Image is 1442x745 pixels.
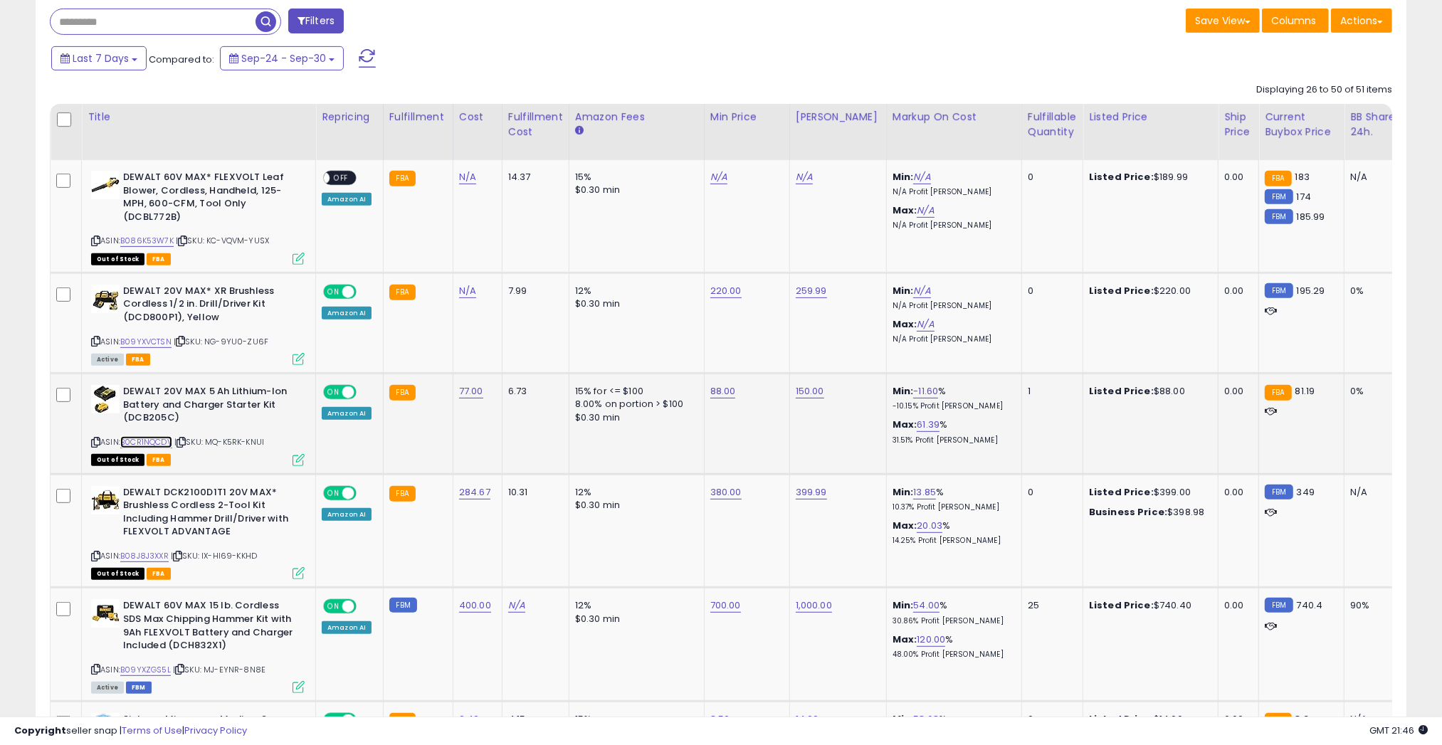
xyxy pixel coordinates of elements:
[913,170,930,184] a: N/A
[322,407,372,420] div: Amazon AI
[1262,9,1329,33] button: Columns
[575,184,693,196] div: $0.30 min
[575,125,584,137] small: Amazon Fees.
[1089,485,1154,499] b: Listed Price:
[1350,285,1397,297] div: 0%
[1089,506,1207,519] div: $398.98
[1265,385,1291,401] small: FBA
[91,171,305,263] div: ASIN:
[322,508,372,521] div: Amazon AI
[893,485,914,499] b: Min:
[893,317,917,331] b: Max:
[91,285,305,364] div: ASIN:
[1186,9,1260,33] button: Save View
[710,110,784,125] div: Min Price
[459,170,476,184] a: N/A
[893,170,914,184] b: Min:
[1297,485,1315,499] span: 349
[1089,486,1207,499] div: $399.00
[575,486,693,499] div: 12%
[508,110,563,139] div: Fulfillment Cost
[91,385,120,413] img: 41UTavhTWdL._SL40_.jpg
[325,386,342,398] span: ON
[91,568,144,580] span: All listings that are currently out of stock and unavailable for purchase on Amazon
[1265,171,1291,186] small: FBA
[796,384,824,398] a: 150.00
[91,171,120,199] img: 31fp4ABnlzL._SL40_.jpg
[508,385,558,398] div: 6.73
[1350,486,1397,499] div: N/A
[917,317,934,332] a: N/A
[120,235,174,247] a: B086K53W7K
[1271,14,1316,28] span: Columns
[91,486,120,514] img: 513NKD7aXvL._SL40_.jpg
[91,385,305,464] div: ASIN:
[913,284,930,298] a: N/A
[1297,210,1325,223] span: 185.99
[91,253,144,265] span: All listings that are currently out of stock and unavailable for purchase on Amazon
[354,601,377,613] span: OFF
[149,53,214,66] span: Compared to:
[1350,171,1397,184] div: N/A
[330,172,352,184] span: OFF
[710,598,741,613] a: 700.00
[1265,209,1293,224] small: FBM
[1028,110,1077,139] div: Fulfillable Quantity
[893,418,917,431] b: Max:
[1295,170,1310,184] span: 183
[14,724,66,737] strong: Copyright
[893,633,917,646] b: Max:
[893,599,1011,625] div: %
[123,385,296,428] b: DEWALT 20V MAX 5 Ah Lithium-Ion Battery and Charger Starter Kit (DCB205C)
[120,436,172,448] a: B0CR1NQCDV
[325,285,342,297] span: ON
[893,502,1011,512] p: 10.37% Profit [PERSON_NAME]
[73,51,129,65] span: Last 7 Days
[147,454,171,466] span: FBA
[575,499,693,512] div: $0.30 min
[241,51,326,65] span: Sep-24 - Sep-30
[1350,110,1402,139] div: BB Share 24h.
[123,486,296,542] b: DEWALT DCK2100D1T1 20V MAX* Brushless Cordless 2-Tool Kit Including Hammer Drill/Driver with FLEX...
[354,386,377,398] span: OFF
[1028,385,1072,398] div: 1
[893,334,1011,344] p: N/A Profit [PERSON_NAME]
[508,598,525,613] a: N/A
[1265,110,1338,139] div: Current Buybox Price
[1089,171,1207,184] div: $189.99
[1350,385,1397,398] div: 0%
[1028,285,1072,297] div: 0
[389,110,447,125] div: Fulfillment
[1265,283,1293,298] small: FBM
[1028,599,1072,612] div: 25
[893,221,1011,231] p: N/A Profit [PERSON_NAME]
[389,486,416,502] small: FBA
[459,110,496,125] div: Cost
[1089,110,1212,125] div: Listed Price
[893,384,914,398] b: Min:
[1089,385,1207,398] div: $88.00
[893,598,914,612] b: Min:
[322,307,372,319] div: Amazon AI
[1295,384,1315,398] span: 81.19
[1265,485,1293,500] small: FBM
[796,170,813,184] a: N/A
[575,599,693,612] div: 12%
[459,384,483,398] a: 77.00
[796,598,832,613] a: 1,000.00
[389,385,416,401] small: FBA
[120,664,171,676] a: B09YXZGS5L
[322,621,372,634] div: Amazon AI
[917,418,940,432] a: 61.39
[322,193,372,206] div: Amazon AI
[893,519,917,532] b: Max:
[913,384,938,398] a: -11.60
[1224,385,1248,398] div: 0.00
[389,598,417,613] small: FBM
[1028,171,1072,184] div: 0
[893,536,1011,546] p: 14.25% Profit [PERSON_NAME]
[1224,599,1248,612] div: 0.00
[389,171,416,186] small: FBA
[1089,284,1154,297] b: Listed Price:
[459,598,491,613] a: 400.00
